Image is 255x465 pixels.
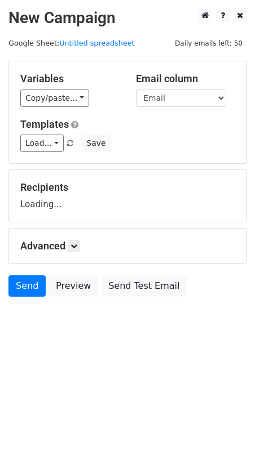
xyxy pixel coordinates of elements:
[20,135,64,152] a: Load...
[8,39,135,47] small: Google Sheet:
[171,37,247,50] span: Daily emails left: 50
[8,8,247,28] h2: New Campaign
[20,181,235,211] div: Loading...
[81,135,111,152] button: Save
[8,275,46,297] a: Send
[20,181,235,194] h5: Recipients
[59,39,134,47] a: Untitled spreadsheet
[101,275,187,297] a: Send Test Email
[20,118,69,130] a: Templates
[136,73,235,85] h5: Email column
[20,240,235,252] h5: Advanced
[49,275,98,297] a: Preview
[20,90,89,107] a: Copy/paste...
[20,73,119,85] h5: Variables
[171,39,247,47] a: Daily emails left: 50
